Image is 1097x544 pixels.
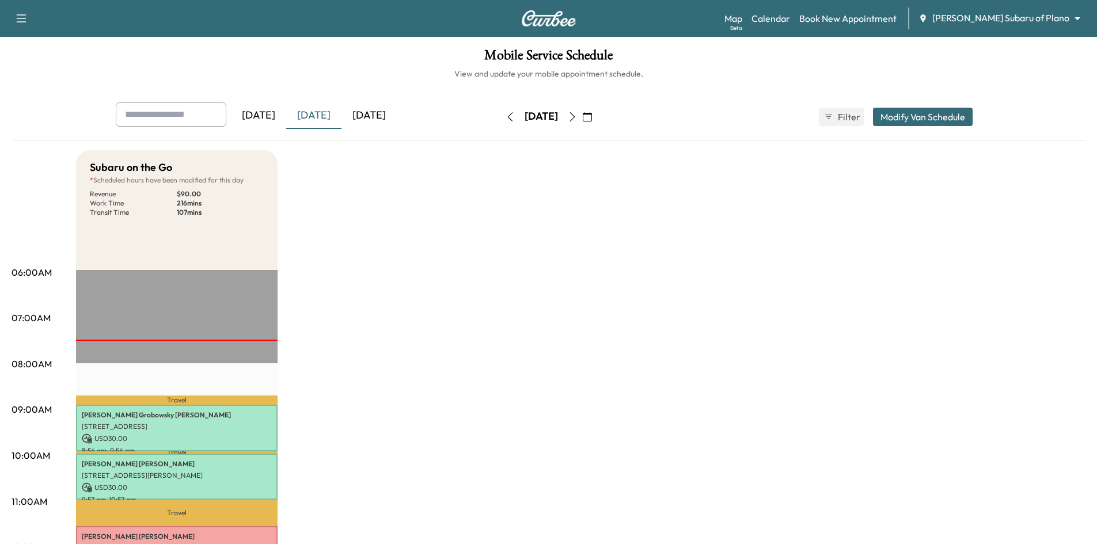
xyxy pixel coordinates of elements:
p: 08:00AM [12,357,52,371]
h1: Mobile Service Schedule [12,48,1085,68]
p: [STREET_ADDRESS][PERSON_NAME] [82,471,272,480]
div: Beta [730,24,742,32]
p: 06:00AM [12,265,52,279]
img: Curbee Logo [521,10,576,26]
div: [DATE] [341,102,397,129]
p: 11:00AM [12,494,47,508]
span: [PERSON_NAME] Subaru of Plano [932,12,1069,25]
p: 09:00AM [12,402,52,416]
p: 107 mins [177,208,264,217]
p: 07:00AM [12,311,51,325]
p: Revenue [90,189,177,199]
p: 216 mins [177,199,264,208]
div: [DATE] [286,102,341,129]
button: Modify Van Schedule [873,108,973,126]
a: MapBeta [724,12,742,25]
p: 8:54 am - 9:54 am [82,446,272,455]
p: Travel [76,451,278,454]
p: Travel [76,500,278,526]
p: [PERSON_NAME] Grobowsky [PERSON_NAME] [82,410,272,420]
span: Filter [838,110,859,124]
div: [DATE] [231,102,286,129]
p: 9:57 am - 10:57 am [82,495,272,504]
p: [PERSON_NAME] [PERSON_NAME] [82,532,272,541]
p: Travel [76,395,278,405]
a: Calendar [751,12,790,25]
div: [DATE] [525,109,558,124]
p: $ 90.00 [177,189,264,199]
button: Filter [819,108,864,126]
p: 10:00AM [12,448,50,462]
p: Transit Time [90,208,177,217]
a: Book New Appointment [799,12,897,25]
h5: Subaru on the Go [90,159,172,176]
p: Work Time [90,199,177,208]
p: Scheduled hours have been modified for this day [90,176,264,185]
p: [PERSON_NAME] [PERSON_NAME] [82,459,272,469]
p: USD 30.00 [82,433,272,444]
h6: View and update your mobile appointment schedule. [12,68,1085,79]
p: USD 30.00 [82,482,272,493]
p: [STREET_ADDRESS] [82,422,272,431]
